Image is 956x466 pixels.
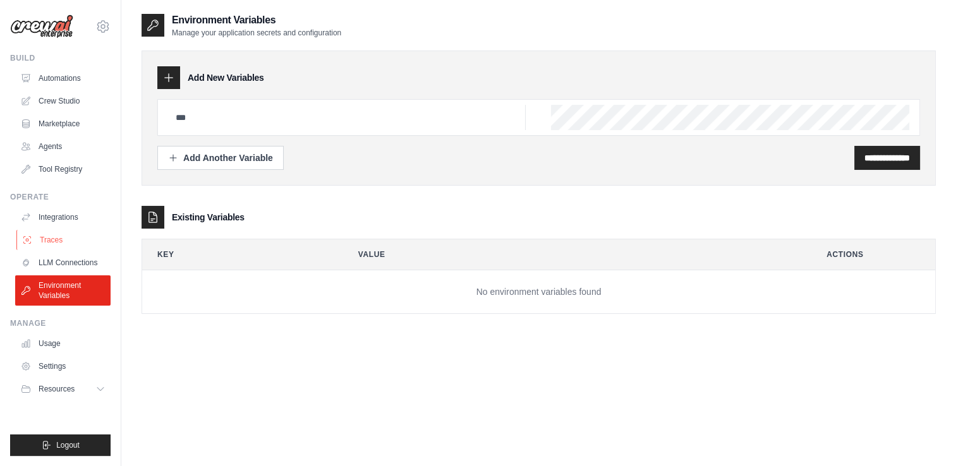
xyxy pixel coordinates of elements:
span: Logout [56,440,80,450]
div: Operate [10,192,111,202]
a: Integrations [15,207,111,227]
th: Actions [811,239,935,270]
a: Usage [15,333,111,354]
h2: Environment Variables [172,13,341,28]
button: Resources [15,379,111,399]
div: Build [10,53,111,63]
a: Traces [16,230,112,250]
p: Manage your application secrets and configuration [172,28,341,38]
span: Resources [39,384,75,394]
td: No environment variables found [142,270,935,314]
div: Add Another Variable [168,152,273,164]
a: Marketplace [15,114,111,134]
th: Key [142,239,333,270]
a: Tool Registry [15,159,111,179]
a: Crew Studio [15,91,111,111]
button: Logout [10,434,111,456]
button: Add Another Variable [157,146,284,170]
h3: Add New Variables [188,71,264,84]
div: Manage [10,318,111,328]
a: Automations [15,68,111,88]
a: Environment Variables [15,275,111,306]
th: Value [343,239,801,270]
a: Agents [15,136,111,157]
a: LLM Connections [15,253,111,273]
h3: Existing Variables [172,211,245,224]
a: Settings [15,356,111,376]
img: Logo [10,15,73,39]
